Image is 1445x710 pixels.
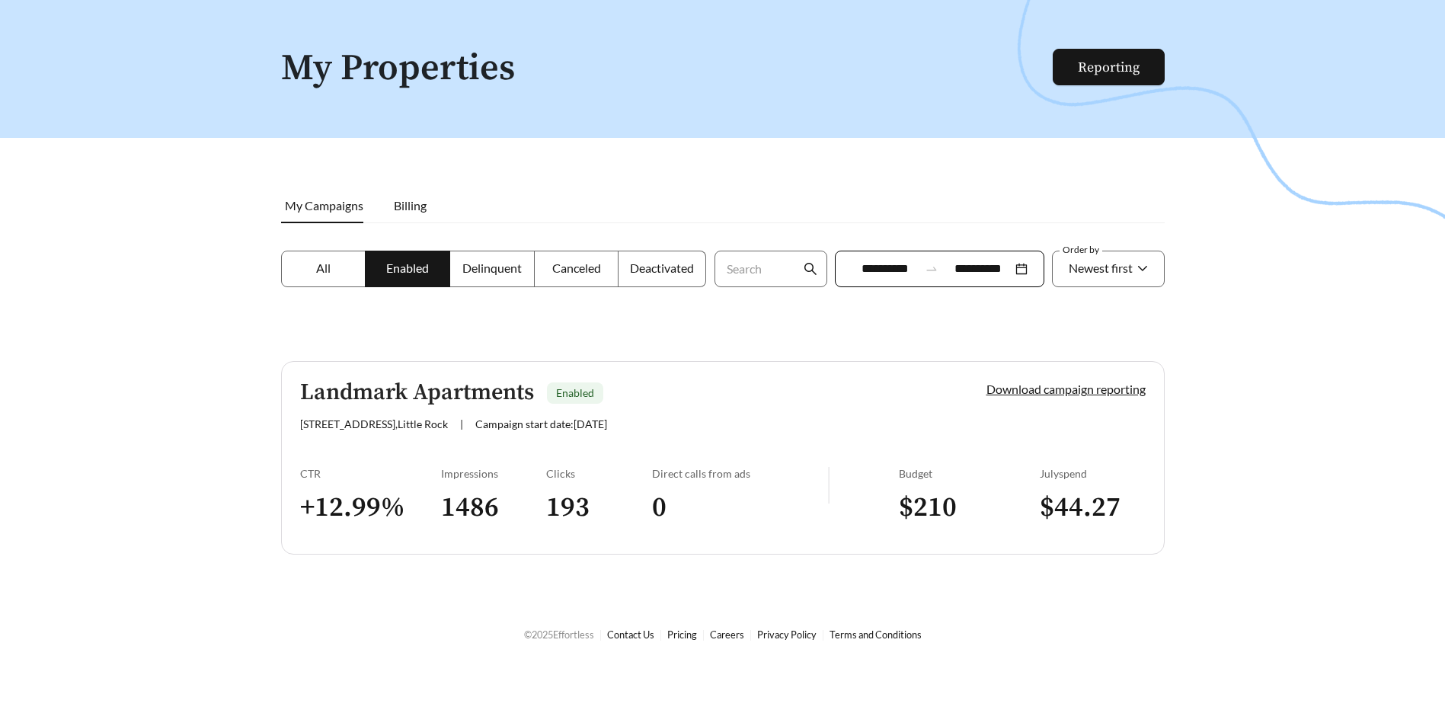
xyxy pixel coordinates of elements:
[462,261,522,275] span: Delinquent
[281,49,1054,89] h1: My Properties
[441,491,547,525] h3: 1486
[546,491,652,525] h3: 193
[1053,49,1165,85] button: Reporting
[300,467,441,480] div: CTR
[394,198,427,213] span: Billing
[546,467,652,480] div: Clicks
[300,417,448,430] span: [STREET_ADDRESS] , Little Rock
[300,491,441,525] h3: + 12.99 %
[441,467,547,480] div: Impressions
[652,467,828,480] div: Direct calls from ads
[460,417,463,430] span: |
[386,261,429,275] span: Enabled
[899,467,1040,480] div: Budget
[1078,59,1140,76] a: Reporting
[1040,467,1146,480] div: July spend
[475,417,607,430] span: Campaign start date: [DATE]
[281,361,1165,555] a: Landmark ApartmentsEnabled[STREET_ADDRESS],Little Rock|Campaign start date:[DATE]Download campaig...
[828,467,830,504] img: line
[630,261,694,275] span: Deactivated
[899,491,1040,525] h3: $ 210
[316,261,331,275] span: All
[1069,261,1133,275] span: Newest first
[300,380,534,405] h5: Landmark Apartments
[285,198,363,213] span: My Campaigns
[925,262,938,276] span: to
[925,262,938,276] span: swap-right
[556,386,594,399] span: Enabled
[1040,491,1146,525] h3: $ 44.27
[804,262,817,276] span: search
[552,261,601,275] span: Canceled
[986,382,1146,396] a: Download campaign reporting
[652,491,828,525] h3: 0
